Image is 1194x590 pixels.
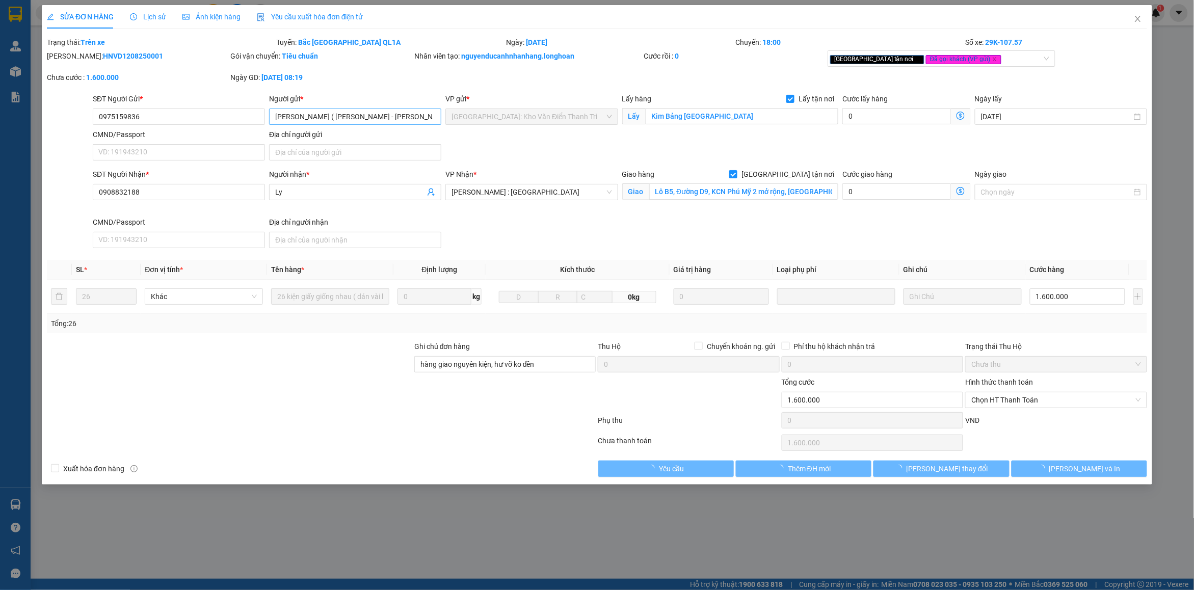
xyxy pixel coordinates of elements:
[499,291,539,303] input: D
[230,50,412,62] div: Gói vận chuyển:
[257,13,265,21] img: icon
[649,183,839,200] input: Giao tận nơi
[763,38,781,46] b: 18:00
[842,170,892,178] label: Cước giao hàng
[964,37,1148,48] div: Số xe:
[622,108,646,124] span: Lấy
[93,217,265,228] div: CMND/Passport
[788,463,831,474] span: Thêm ĐH mới
[269,232,441,248] input: Địa chỉ của người nhận
[773,260,899,280] th: Loại phụ phí
[613,291,656,303] span: 0kg
[777,465,788,472] span: loading
[915,57,920,62] span: close
[47,13,54,20] span: edit
[47,13,114,21] span: SỬA ĐƠN HÀNG
[971,357,1140,372] span: Chưa thu
[103,52,163,60] b: HNVD1208250001
[130,465,138,472] span: info-circle
[47,72,228,83] div: Chưa cước :
[269,217,441,228] div: Địa chỉ người nhận
[182,13,241,21] span: Ảnh kiện hàng
[145,265,183,274] span: Đơn vị tính
[971,392,1140,408] span: Chọn HT Thanh Toán
[1049,463,1121,474] span: [PERSON_NAME] và In
[675,52,679,60] b: 0
[975,170,1007,178] label: Ngày giao
[622,183,649,200] span: Giao
[445,170,473,178] span: VP Nhận
[271,288,389,305] input: VD: Bàn, Ghế
[1038,465,1049,472] span: loading
[461,52,574,60] b: nguyenducanhnhanhang.longhoan
[471,288,482,305] span: kg
[182,13,190,20] span: picture
[899,260,1026,280] th: Ghi chú
[975,95,1002,103] label: Ngày lấy
[93,169,265,180] div: SĐT Người Nhận
[538,291,578,303] input: R
[598,461,734,477] button: Yêu cầu
[895,465,907,472] span: loading
[598,342,621,351] span: Thu Hộ
[422,265,458,274] span: Định lượng
[736,461,871,477] button: Thêm ĐH mới
[414,356,596,372] input: Ghi chú đơn hàng
[782,378,815,386] span: Tổng cước
[873,461,1009,477] button: [PERSON_NAME] thay đổi
[269,129,441,140] div: Địa chỉ người gửi
[445,93,618,104] div: VP gửi
[276,37,506,48] div: Tuyến:
[1124,5,1152,34] button: Close
[1030,265,1065,274] span: Cước hàng
[985,38,1022,46] b: 29K-107.57
[842,95,888,103] label: Cước lấy hàng
[597,435,780,453] div: Chưa thanh toán
[81,38,105,46] b: Trên xe
[93,93,265,104] div: SĐT Người Gửi
[703,341,780,352] span: Chuyển khoản ng. gửi
[830,55,924,64] span: [GEOGRAPHIC_DATA] tận nơi
[1133,288,1143,305] button: plus
[269,169,441,180] div: Người nhận
[646,108,839,124] input: Lấy tận nơi
[577,291,613,303] input: C
[597,415,780,433] div: Phụ thu
[93,129,265,140] div: CMND/Passport
[130,13,137,20] span: clock-circle
[737,169,838,180] span: [GEOGRAPHIC_DATA] tận nơi
[230,72,412,83] div: Ngày GD:
[842,108,951,124] input: Cước lấy hàng
[674,265,711,274] span: Giá trị hàng
[414,50,642,62] div: Nhân viên tạo:
[992,57,997,62] span: close
[965,378,1033,386] label: Hình thức thanh toán
[261,73,303,82] b: [DATE] 08:19
[51,318,461,329] div: Tổng: 26
[269,144,441,160] input: Địa chỉ của người gửi
[965,416,979,424] span: VND
[904,288,1022,305] input: Ghi Chú
[414,342,470,351] label: Ghi chú đơn hàng
[271,265,304,274] span: Tên hàng
[46,37,276,48] div: Trạng thái:
[907,463,988,474] span: [PERSON_NAME] thay đổi
[981,186,1132,198] input: Ngày giao
[269,93,441,104] div: Người gửi
[674,288,769,305] input: 0
[299,38,401,46] b: Bắc [GEOGRAPHIC_DATA] QL1A
[452,184,612,200] span: Hồ Chí Minh : Kho Quận 12
[622,170,655,178] span: Giao hàng
[794,93,838,104] span: Lấy tận nơi
[452,109,612,124] span: Hà Nội: Kho Văn Điển Thanh Trì
[257,13,363,21] span: Yêu cầu xuất hóa đơn điện tử
[526,38,547,46] b: [DATE]
[47,50,228,62] div: [PERSON_NAME]:
[560,265,595,274] span: Kích thước
[957,112,965,120] span: dollar-circle
[427,188,435,196] span: user-add
[505,37,735,48] div: Ngày:
[622,95,652,103] span: Lấy hàng
[926,55,1001,64] span: Đã gọi khách (VP gửi)
[151,289,257,304] span: Khác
